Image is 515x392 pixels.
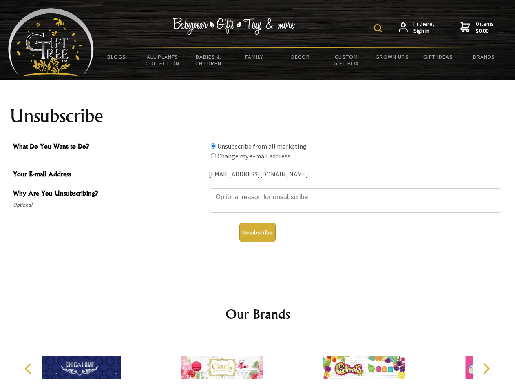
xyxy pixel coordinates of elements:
[217,152,290,160] label: Change my e-mail address
[94,48,140,65] a: BLOGS
[20,360,38,378] button: Previous
[460,20,494,35] a: 0 items$0.00
[217,142,307,150] label: Unsubscribe from all marketing
[13,169,205,181] span: Your E-mail Address
[374,24,382,32] img: product search
[399,20,434,35] a: Hi there,Sign in
[232,48,278,65] a: Family
[413,20,434,35] span: Hi there,
[173,18,295,35] img: Babywear - Gifts - Toys & more
[476,20,494,35] span: 0 items
[461,48,507,65] a: Brands
[16,304,499,324] h2: Our Brands
[209,168,502,181] div: [EMAIL_ADDRESS][DOMAIN_NAME]
[13,141,205,153] span: What Do You Want to Do?
[239,223,276,242] button: Unsubscribe
[323,48,369,72] a: Custom Gift Box
[413,27,434,35] strong: Sign in
[140,48,186,72] a: All Plants Collection
[10,106,506,126] h1: Unsubscribe
[13,200,205,210] span: Optional
[8,8,94,76] img: Babyware - Gifts - Toys and more...
[415,48,461,65] a: Gift Ideas
[13,188,205,200] span: Why Are You Unsubscribing?
[211,153,216,158] input: What Do You Want to Do?
[476,27,494,35] strong: $0.00
[277,48,323,65] a: Decor
[211,143,216,149] input: What Do You Want to Do?
[477,360,495,378] button: Next
[369,48,415,65] a: Grown Ups
[209,188,502,213] textarea: Why Are You Unsubscribing?
[186,48,232,72] a: Babies & Children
